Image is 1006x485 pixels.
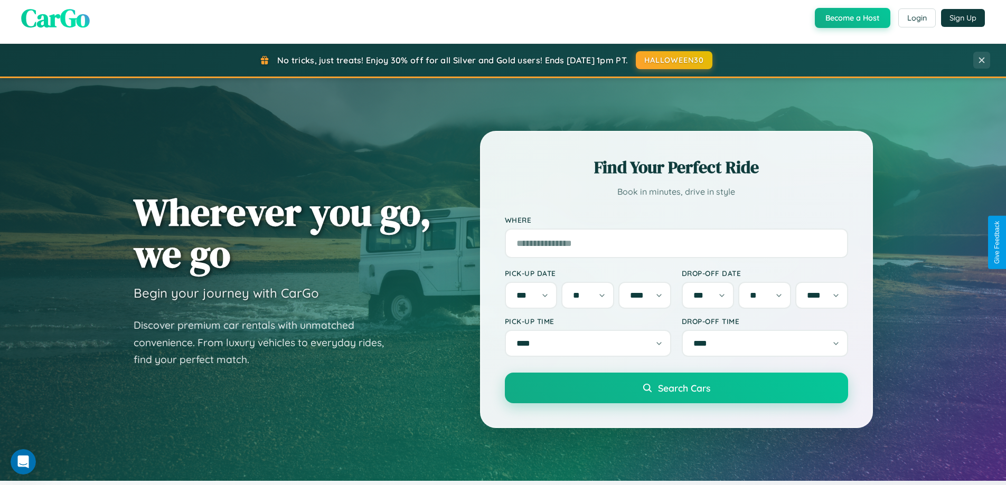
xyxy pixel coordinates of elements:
label: Pick-up Date [505,269,671,278]
button: Login [898,8,936,27]
p: Book in minutes, drive in style [505,184,848,199]
span: No tricks, just treats! Enjoy 30% off for all Silver and Gold users! Ends [DATE] 1pm PT. [277,55,628,65]
h3: Begin your journey with CarGo [134,285,319,301]
label: Drop-off Time [682,317,848,326]
label: Pick-up Time [505,317,671,326]
button: Become a Host [815,8,890,28]
div: Give Feedback [993,221,1001,264]
button: Sign Up [941,9,985,27]
span: Search Cars [658,382,710,394]
p: Discover premium car rentals with unmatched convenience. From luxury vehicles to everyday rides, ... [134,317,398,368]
button: HALLOWEEN30 [636,51,712,69]
span: CarGo [21,1,90,35]
label: Drop-off Date [682,269,848,278]
iframe: Intercom live chat [11,449,36,474]
button: Search Cars [505,373,848,403]
h1: Wherever you go, we go [134,191,431,274]
label: Where [505,215,848,224]
h2: Find Your Perfect Ride [505,156,848,179]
